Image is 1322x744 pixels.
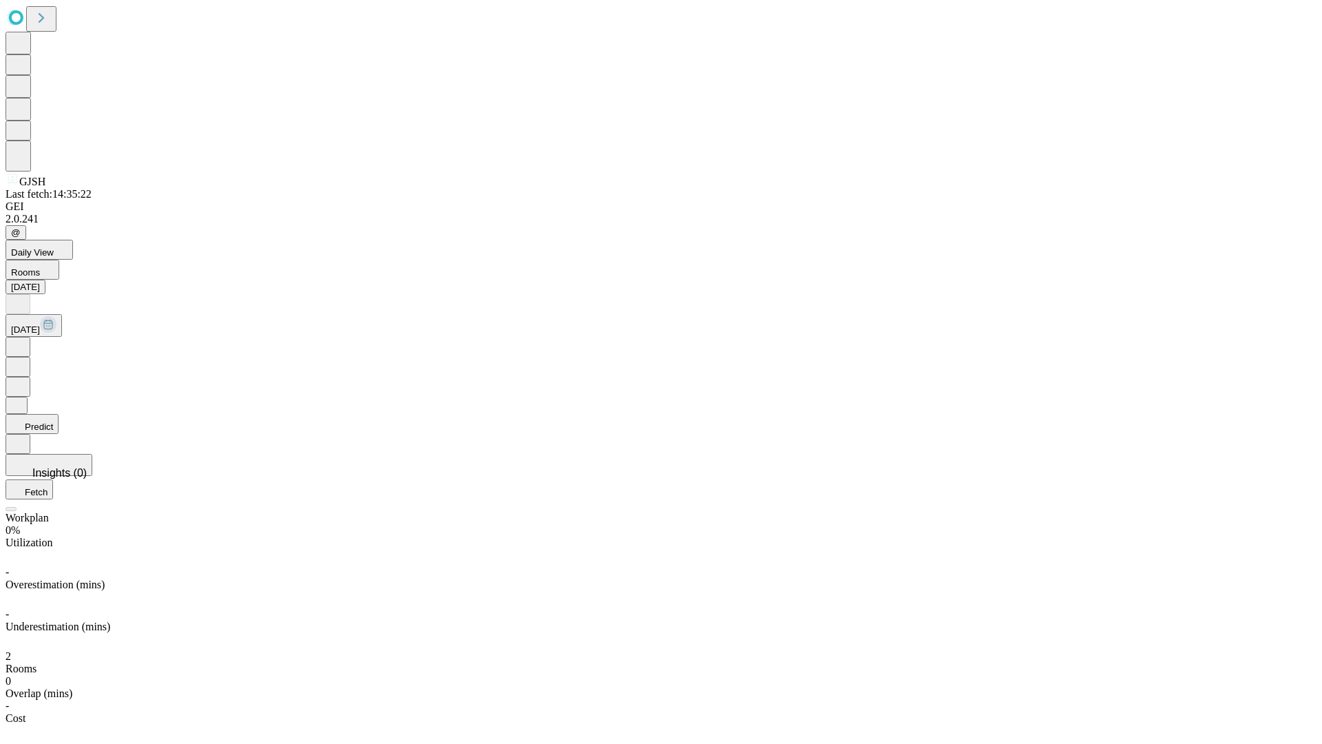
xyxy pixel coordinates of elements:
[6,260,59,280] button: Rooms
[11,267,40,278] span: Rooms
[6,512,49,524] span: Workplan
[6,225,26,240] button: @
[6,200,1316,213] div: GEI
[6,688,72,699] span: Overlap (mins)
[6,566,9,578] span: -
[6,414,59,434] button: Predict
[6,240,73,260] button: Daily View
[6,213,1316,225] div: 2.0.241
[6,524,20,536] span: 0%
[19,176,45,187] span: GJSH
[6,663,36,674] span: Rooms
[6,579,105,590] span: Overestimation (mins)
[6,700,9,712] span: -
[6,650,11,662] span: 2
[6,314,62,337] button: [DATE]
[6,454,92,476] button: Insights (0)
[6,608,9,620] span: -
[11,227,21,238] span: @
[6,188,92,200] span: Last fetch: 14:35:22
[11,324,40,335] span: [DATE]
[6,712,25,724] span: Cost
[32,467,87,479] span: Insights (0)
[6,537,52,548] span: Utilization
[6,280,45,294] button: [DATE]
[6,675,11,687] span: 0
[11,247,54,258] span: Daily View
[6,621,110,632] span: Underestimation (mins)
[6,479,53,499] button: Fetch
